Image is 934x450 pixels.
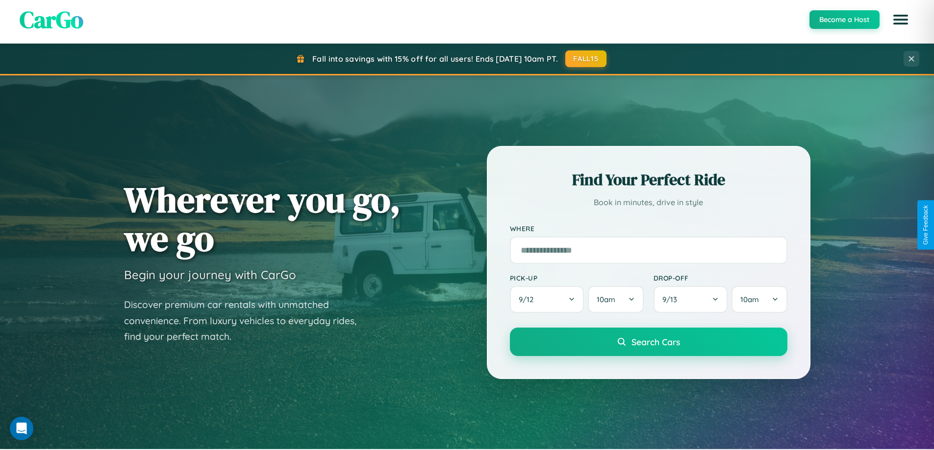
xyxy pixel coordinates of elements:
h3: Begin your journey with CarGo [124,267,296,282]
span: CarGo [20,3,83,36]
span: Search Cars [631,336,680,347]
span: 10am [597,295,615,304]
h2: Find Your Perfect Ride [510,169,787,190]
button: 10am [588,286,643,313]
div: Give Feedback [922,205,929,245]
span: 9 / 12 [519,295,538,304]
span: Fall into savings with 15% off for all users! Ends [DATE] 10am PT. [312,54,558,64]
label: Drop-off [654,274,787,282]
button: Become a Host [809,10,880,29]
p: Discover premium car rentals with unmatched convenience. From luxury vehicles to everyday rides, ... [124,297,369,345]
span: 10am [740,295,759,304]
label: Pick-up [510,274,644,282]
div: Open Intercom Messenger [10,417,33,440]
label: Where [510,224,787,233]
p: Book in minutes, drive in style [510,195,787,210]
span: 9 / 13 [662,295,682,304]
button: 9/12 [510,286,584,313]
button: 10am [732,286,787,313]
button: Open menu [887,6,914,33]
button: Search Cars [510,328,787,356]
button: 9/13 [654,286,728,313]
h1: Wherever you go, we go [124,180,401,258]
button: FALL15 [565,50,606,67]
